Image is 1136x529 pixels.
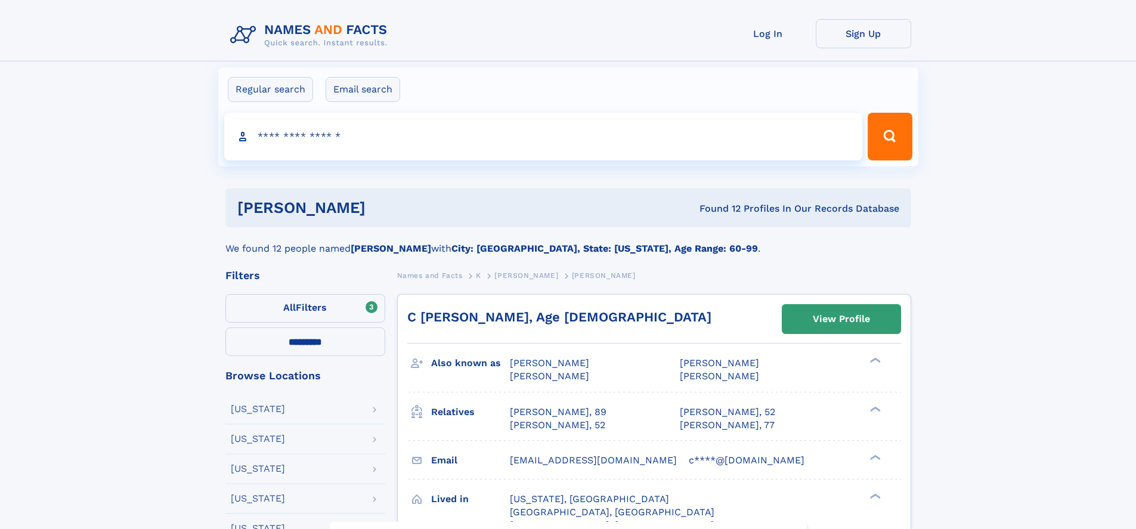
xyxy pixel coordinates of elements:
[867,405,881,413] div: ❯
[225,294,385,323] label: Filters
[231,434,285,444] div: [US_STATE]
[225,227,911,256] div: We found 12 people named with .
[431,450,510,471] h3: Email
[510,370,589,382] span: [PERSON_NAME]
[510,419,605,432] a: [PERSON_NAME], 52
[510,454,677,466] span: [EMAIL_ADDRESS][DOMAIN_NAME]
[816,19,911,48] a: Sign Up
[431,402,510,422] h3: Relatives
[510,506,714,518] span: [GEOGRAPHIC_DATA], [GEOGRAPHIC_DATA]
[680,419,775,432] a: [PERSON_NAME], 77
[476,268,481,283] a: K
[224,113,863,160] input: search input
[867,492,881,500] div: ❯
[680,406,775,419] a: [PERSON_NAME], 52
[351,243,431,254] b: [PERSON_NAME]
[326,77,400,102] label: Email search
[225,19,397,51] img: Logo Names and Facts
[867,453,881,461] div: ❯
[431,489,510,509] h3: Lived in
[228,77,313,102] label: Regular search
[533,202,899,215] div: Found 12 Profiles In Our Records Database
[494,268,558,283] a: [PERSON_NAME]
[510,406,606,419] a: [PERSON_NAME], 89
[867,357,881,364] div: ❯
[720,19,816,48] a: Log In
[407,310,711,324] a: C [PERSON_NAME], Age [DEMOGRAPHIC_DATA]
[283,302,296,313] span: All
[680,357,759,369] span: [PERSON_NAME]
[237,200,533,215] h1: [PERSON_NAME]
[231,494,285,503] div: [US_STATE]
[813,305,870,333] div: View Profile
[868,113,912,160] button: Search Button
[431,353,510,373] h3: Also known as
[231,464,285,474] div: [US_STATE]
[397,268,463,283] a: Names and Facts
[510,357,589,369] span: [PERSON_NAME]
[476,271,481,280] span: K
[225,370,385,381] div: Browse Locations
[231,404,285,414] div: [US_STATE]
[494,271,558,280] span: [PERSON_NAME]
[510,493,669,505] span: [US_STATE], [GEOGRAPHIC_DATA]
[572,271,636,280] span: [PERSON_NAME]
[225,270,385,281] div: Filters
[451,243,758,254] b: City: [GEOGRAPHIC_DATA], State: [US_STATE], Age Range: 60-99
[680,370,759,382] span: [PERSON_NAME]
[782,305,900,333] a: View Profile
